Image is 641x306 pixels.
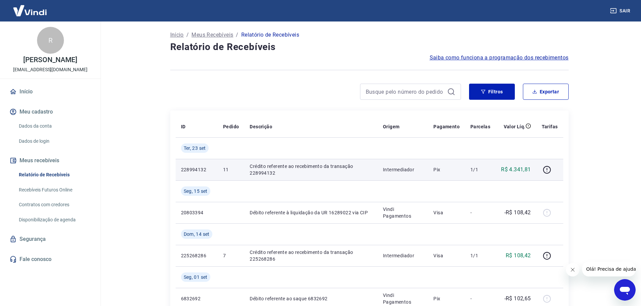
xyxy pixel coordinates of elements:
[430,54,569,62] a: Saiba como funciona a programação dos recebimentos
[23,56,77,63] p: [PERSON_NAME]
[8,232,93,247] a: Segurança
[170,40,569,54] h4: Relatório de Recebíveis
[241,31,299,39] p: Relatório de Recebíveis
[16,183,93,197] a: Recebíveis Futuros Online
[383,292,423,305] p: Vindi Pagamentos
[433,209,460,216] p: Visa
[614,279,636,301] iframe: Botão para abrir a janela de mensagens
[383,206,423,219] p: Vindi Pagamentos
[250,295,372,302] p: Débito referente ao saque 6832692
[566,263,579,276] iframe: Fechar mensagem
[470,252,490,259] p: 1/1
[184,274,208,280] span: Seg, 01 set
[184,145,206,151] span: Ter, 23 set
[8,252,93,267] a: Fale conosco
[16,119,93,133] a: Dados da conta
[433,252,460,259] p: Visa
[582,262,636,276] iframe: Mensagem da empresa
[223,252,239,259] p: 7
[8,84,93,99] a: Início
[250,163,372,176] p: Crédito referente ao recebimento da transação 228994132
[470,295,490,302] p: -
[37,27,64,54] div: R
[170,31,184,39] a: Início
[433,123,460,130] p: Pagamento
[469,84,515,100] button: Filtros
[16,134,93,148] a: Dados de login
[236,31,238,39] p: /
[4,5,57,10] span: Olá! Precisa de ajuda?
[16,213,93,227] a: Disponibilização de agenda
[8,153,93,168] button: Meus recebíveis
[250,249,372,262] p: Crédito referente ao recebimento da transação 225268286
[184,188,208,194] span: Seg, 15 set
[609,5,633,17] button: Sair
[433,295,460,302] p: Pix
[16,198,93,212] a: Contratos com credores
[504,295,531,303] p: -R$ 102,65
[366,87,444,97] input: Busque pelo número do pedido
[506,252,531,260] p: R$ 108,42
[186,31,189,39] p: /
[181,252,212,259] p: 225268286
[181,209,212,216] p: 20803394
[504,123,526,130] p: Valor Líq.
[470,166,490,173] p: 1/1
[250,209,372,216] p: Débito referente à liquidação da UR 16289022 via CIP
[501,166,531,174] p: R$ 4.341,81
[470,209,490,216] p: -
[504,209,531,217] p: -R$ 108,42
[523,84,569,100] button: Exportar
[191,31,233,39] a: Meus Recebíveis
[542,123,558,130] p: Tarifas
[223,166,239,173] p: 11
[383,123,399,130] p: Origem
[181,295,212,302] p: 6832692
[433,166,460,173] p: Pix
[181,166,212,173] p: 228994132
[223,123,239,130] p: Pedido
[16,168,93,182] a: Relatório de Recebíveis
[13,66,87,73] p: [EMAIL_ADDRESS][DOMAIN_NAME]
[383,252,423,259] p: Intermediador
[470,123,490,130] p: Parcelas
[184,231,210,237] span: Dom, 14 set
[383,166,423,173] p: Intermediador
[8,0,52,21] img: Vindi
[250,123,272,130] p: Descrição
[181,123,186,130] p: ID
[8,104,93,119] button: Meu cadastro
